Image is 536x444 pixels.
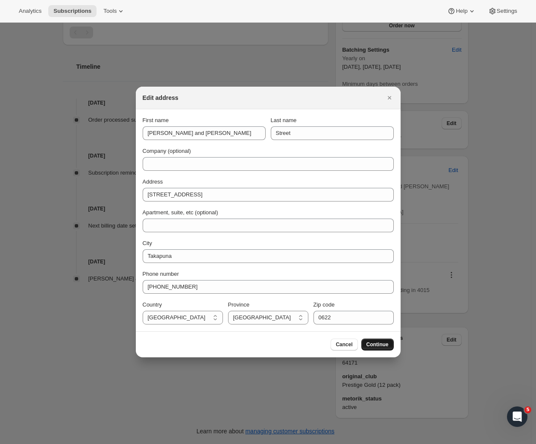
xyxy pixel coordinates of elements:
[98,5,130,17] button: Tools
[524,406,531,413] span: 5
[143,117,169,123] span: First name
[456,8,467,15] span: Help
[143,301,162,308] span: Country
[143,271,179,277] span: Phone number
[143,240,152,246] span: City
[331,339,357,351] button: Cancel
[228,301,250,308] span: Province
[143,148,191,154] span: Company (optional)
[103,8,117,15] span: Tools
[366,341,389,348] span: Continue
[483,5,522,17] button: Settings
[384,92,395,104] button: Close
[507,406,527,427] iframe: Intercom live chat
[14,5,47,17] button: Analytics
[497,8,517,15] span: Settings
[361,339,394,351] button: Continue
[271,117,297,123] span: Last name
[313,301,335,308] span: Zip code
[48,5,97,17] button: Subscriptions
[336,341,352,348] span: Cancel
[143,209,218,216] span: Apartment, suite, etc (optional)
[143,178,163,185] span: Address
[442,5,481,17] button: Help
[19,8,41,15] span: Analytics
[53,8,91,15] span: Subscriptions
[143,93,179,102] h2: Edit address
